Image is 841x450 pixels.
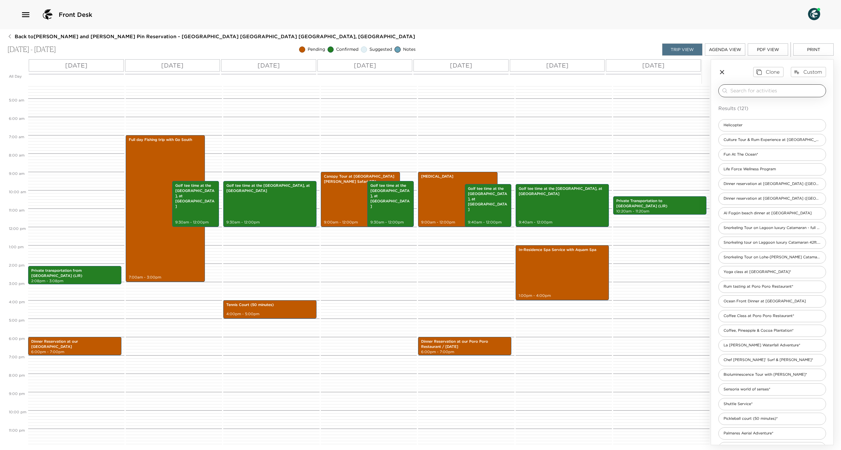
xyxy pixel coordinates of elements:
p: 9:40am - 12:00pm [468,220,508,225]
div: Palmares Aerial Adventure* [718,427,826,440]
div: Shuttle Service* [718,398,826,410]
p: 9:40am - 12:00pm [519,220,606,225]
span: 11:00 PM [7,428,26,433]
p: [DATE] [257,61,280,70]
div: [MEDICAL_DATA]9:00am - 12:00pm [418,172,497,227]
span: 10:00 PM [7,410,28,414]
span: 12:00 PM [7,226,27,231]
span: Al Fogón beach dinner at [GEOGRAPHIC_DATA] [719,211,817,216]
button: Back to[PERSON_NAME] and [PERSON_NAME] Pin Reservation - [GEOGRAPHIC_DATA] [GEOGRAPHIC_DATA] [GEO... [7,33,415,40]
div: Private transportation from [GEOGRAPHIC_DATA] (LIR)2:08pm - 3:08pm [28,266,121,284]
p: Golf tee time at the [GEOGRAPHIC_DATA], at [GEOGRAPHIC_DATA] [519,186,606,197]
span: 5:00 PM [7,318,26,323]
p: 6:00pm - 7:00pm [421,349,508,355]
span: Pending [308,46,325,53]
span: Helicopter [719,123,747,128]
button: Print [793,43,834,56]
div: Golf tee time at the [GEOGRAPHIC_DATA], at [GEOGRAPHIC_DATA]9:40am - 12:00pm [465,184,511,227]
span: La [PERSON_NAME] Waterfall Adventure* [719,343,805,348]
img: User [808,8,820,20]
p: [DATE] - [DATE] [7,45,56,54]
div: Coffee Class at Poro Poro Restaurant* [718,310,826,322]
p: [DATE] [354,61,376,70]
div: Tennis Court (50 minutes)4:00pm - 5:00pm [223,300,317,319]
span: Suggested [369,46,392,53]
span: 1:00 PM [7,245,25,249]
p: Results (121) [718,105,826,112]
p: 7:00am - 3:00pm [129,275,202,280]
span: Snorkeling Tour on Lagoon luxury Catamaran - full day* [719,225,826,231]
div: Snorkeling tour on Laggoon luxury Catamaran 42ft. - half day* [718,237,826,249]
img: logo [40,7,55,22]
p: 9:00am - 12:00pm [421,220,494,225]
div: Dinner Reservation at our Poro Poro Restaurant / [DATE]6:00pm - 7:00pm [418,337,511,355]
p: Full day Fishing trip with Go South [129,137,202,142]
span: Snorkeling Tour on Lohe-[PERSON_NAME] Catamaran - full day* [719,255,826,260]
span: 6:00 AM [7,116,26,121]
span: Life Force Wellness Program [719,167,781,172]
div: Coffee, Pineapple & Cocoa Plantation* [718,325,826,337]
span: Rum tasting at Poro Poro Restaurant* [719,284,798,289]
input: Search for activities [730,87,823,94]
p: Dinner Reservation at our [GEOGRAPHIC_DATA] [31,339,118,349]
p: 9:30am - 12:00pm [175,220,216,225]
div: Ocean Front Dinner at [GEOGRAPHIC_DATA] [718,295,826,308]
div: Al Fogón beach dinner at [GEOGRAPHIC_DATA] [718,207,826,219]
button: [DATE] [413,59,509,72]
p: 9:30am - 12:00pm [226,220,313,225]
span: Ocean Front Dinner at [GEOGRAPHIC_DATA] [719,299,811,304]
button: [DATE] [317,59,413,72]
span: Palmares Aerial Adventure* [719,431,778,436]
p: Private Transportation to [GEOGRAPHIC_DATA] (LIR) [616,198,703,209]
span: Pickleball court (50 minutes)* [719,416,783,421]
p: In-Residence Spa Service with Aquam Spa [519,247,606,253]
div: Fun At The Ocean* [718,149,826,161]
div: Full day Fishing trip with Go South7:00am - 3:00pm [126,135,205,282]
button: [DATE] [606,59,701,72]
div: In-Residence Spa Service with Aquam Spa1:00pm - 4:00pm [516,245,609,300]
div: Dinner Reservation at our [GEOGRAPHIC_DATA]6:00pm - 7:00pm [28,337,121,355]
p: 9:00am - 12:00pm [324,220,397,225]
span: 4:00 PM [7,300,26,304]
button: PDF View [748,43,788,56]
div: Golf tee time at the [GEOGRAPHIC_DATA], at [GEOGRAPHIC_DATA]9:30am - 12:00pm [367,181,414,227]
span: Dinner reservation at [GEOGRAPHIC_DATA] ([GEOGRAPHIC_DATA]) [719,181,826,186]
div: Canopy Tour at [GEOGRAPHIC_DATA][PERSON_NAME] Safari CR*9:00am - 12:00pm [321,172,400,227]
span: Yoga class at [GEOGRAPHIC_DATA]* [719,269,796,275]
div: Dinner reservation at [GEOGRAPHIC_DATA] ([GEOGRAPHIC_DATA]) [718,178,826,190]
span: Back to [PERSON_NAME] and [PERSON_NAME] Pin Reservation - [GEOGRAPHIC_DATA] [GEOGRAPHIC_DATA] [GE... [15,33,415,40]
button: Trip View [662,43,702,56]
span: 8:00 PM [7,373,26,378]
span: Shuttle Service* [719,401,758,407]
span: 8:00 AM [7,153,26,157]
span: Confirmed [336,46,358,53]
button: [DATE] [125,59,220,72]
button: [DATE] [510,59,605,72]
p: 9:30am - 12:00pm [370,220,411,225]
p: Golf tee time at the [GEOGRAPHIC_DATA], at [GEOGRAPHIC_DATA] [226,183,313,194]
button: Clone [753,67,784,77]
div: Rum tasting at Poro Poro Restaurant* [718,281,826,293]
div: Golf tee time at the [GEOGRAPHIC_DATA], at [GEOGRAPHIC_DATA]9:40am - 12:00pm [516,184,609,227]
div: La [PERSON_NAME] Waterfall Adventure* [718,339,826,352]
span: Notes [403,46,416,53]
p: Golf tee time at the [GEOGRAPHIC_DATA], at [GEOGRAPHIC_DATA] [175,183,216,209]
span: 5:00 AM [7,98,26,102]
span: Bioluminescence Tour with [PERSON_NAME]* [719,372,812,377]
span: 10:00 AM [7,190,28,194]
span: Sensoria world of senses* [719,387,775,392]
button: Agenda View [705,43,745,56]
div: Helicopter [718,119,826,131]
div: Pickleball court (50 minutes)* [718,413,826,425]
p: Private transportation from [GEOGRAPHIC_DATA] (LIR) [31,268,118,278]
p: [DATE] [546,61,569,70]
span: Dinner reservation at [GEOGRAPHIC_DATA] ([GEOGRAPHIC_DATA]) [719,196,826,201]
span: Front Desk [59,10,92,19]
span: 7:00 PM [7,355,26,359]
span: Snorkeling tour on Laggoon luxury Catamaran 42ft. - half day* [719,240,826,245]
p: Golf tee time at the [GEOGRAPHIC_DATA], at [GEOGRAPHIC_DATA] [468,186,508,212]
span: 6:00 PM [7,336,26,341]
p: All Day [9,74,27,79]
div: Sensoria world of senses* [718,383,826,396]
span: Coffee Class at Poro Poro Restaurant* [719,313,799,319]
